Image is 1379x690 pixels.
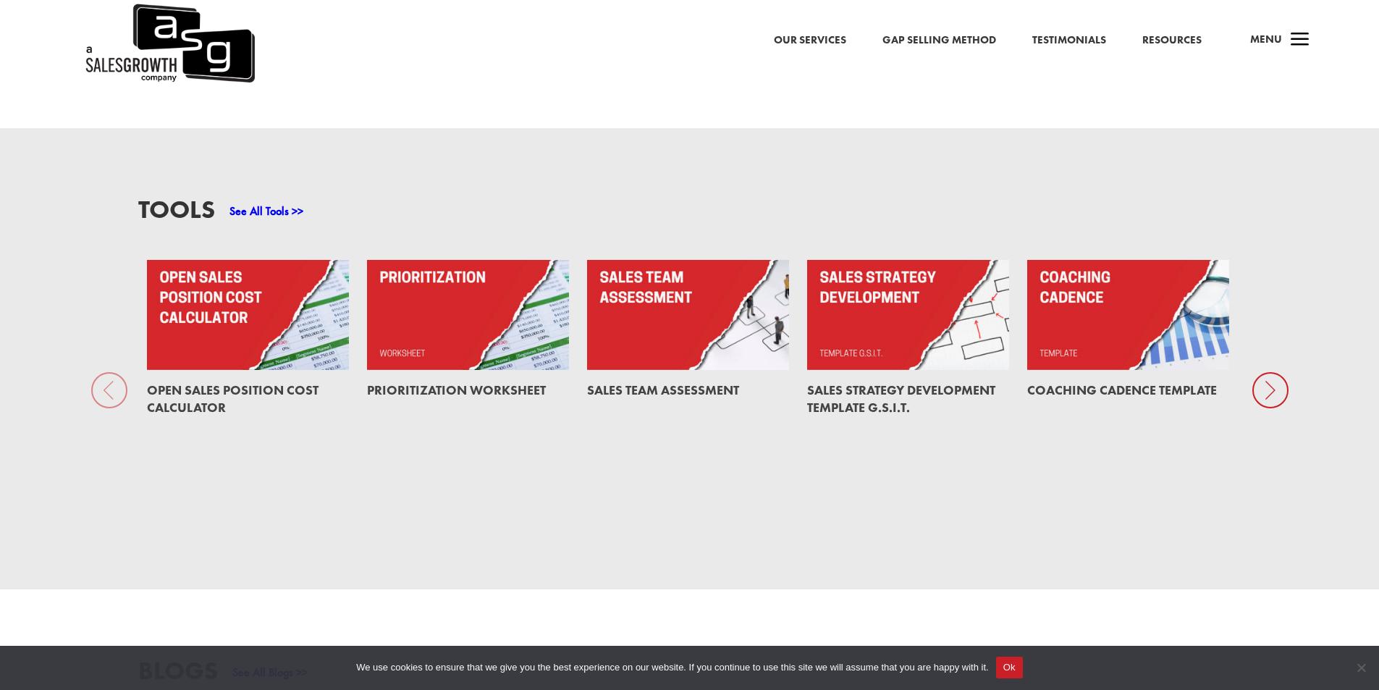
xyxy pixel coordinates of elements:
a: Sales Team Assessment [587,382,739,398]
span: a [1286,26,1315,55]
button: Ok [996,657,1023,678]
a: Sales Strategy Development Template G.S.I.T. [807,382,995,416]
a: See All Tools >> [229,203,303,219]
a: Gap Selling Method [882,31,996,50]
span: No [1354,660,1368,675]
span: We use cookies to ensure that we give you the best experience on our website. If you continue to ... [356,660,988,675]
h3: Tools [138,197,215,230]
a: Coaching Cadence Template [1027,382,1217,398]
a: Our Services [774,31,846,50]
a: Open Sales Position Cost Calculator [147,382,319,416]
a: Prioritization Worksheet [367,382,546,398]
span: Menu [1250,32,1282,46]
a: Resources [1142,31,1202,50]
a: Testimonials [1032,31,1106,50]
